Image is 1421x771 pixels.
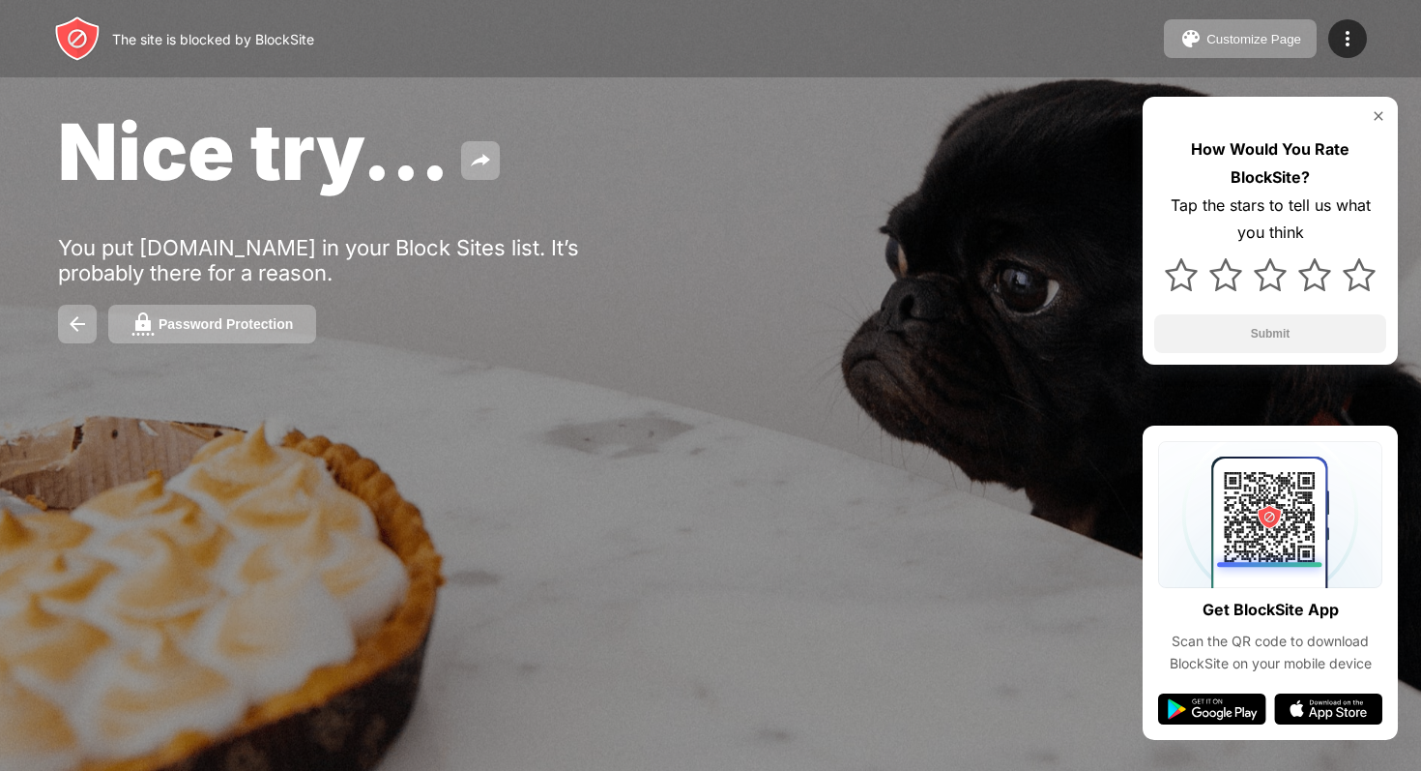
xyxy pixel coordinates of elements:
[1179,27,1203,50] img: pallet.svg
[469,149,492,172] img: share.svg
[1371,108,1386,124] img: rate-us-close.svg
[1206,32,1301,46] div: Customize Page
[1158,631,1382,674] div: Scan the QR code to download BlockSite on your mobile device
[1154,135,1386,192] div: How Would You Rate BlockSite?
[1154,314,1386,353] button: Submit
[1209,258,1242,291] img: star.svg
[66,312,89,336] img: back.svg
[1154,192,1386,248] div: Tap the stars to tell us what you think
[1336,27,1359,50] img: menu-icon.svg
[58,527,515,748] iframe: Banner
[1298,258,1331,291] img: star.svg
[58,104,449,198] span: Nice try...
[108,305,316,343] button: Password Protection
[159,316,293,332] div: Password Protection
[54,15,101,62] img: header-logo.svg
[1343,258,1376,291] img: star.svg
[1164,19,1317,58] button: Customize Page
[1165,258,1198,291] img: star.svg
[1254,258,1287,291] img: star.svg
[1203,596,1339,624] div: Get BlockSite App
[1158,441,1382,588] img: qrcode.svg
[58,235,655,285] div: You put [DOMAIN_NAME] in your Block Sites list. It’s probably there for a reason.
[131,312,155,336] img: password.svg
[1274,694,1382,725] img: app-store.svg
[112,31,314,47] div: The site is blocked by BlockSite
[1158,694,1266,725] img: google-play.svg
